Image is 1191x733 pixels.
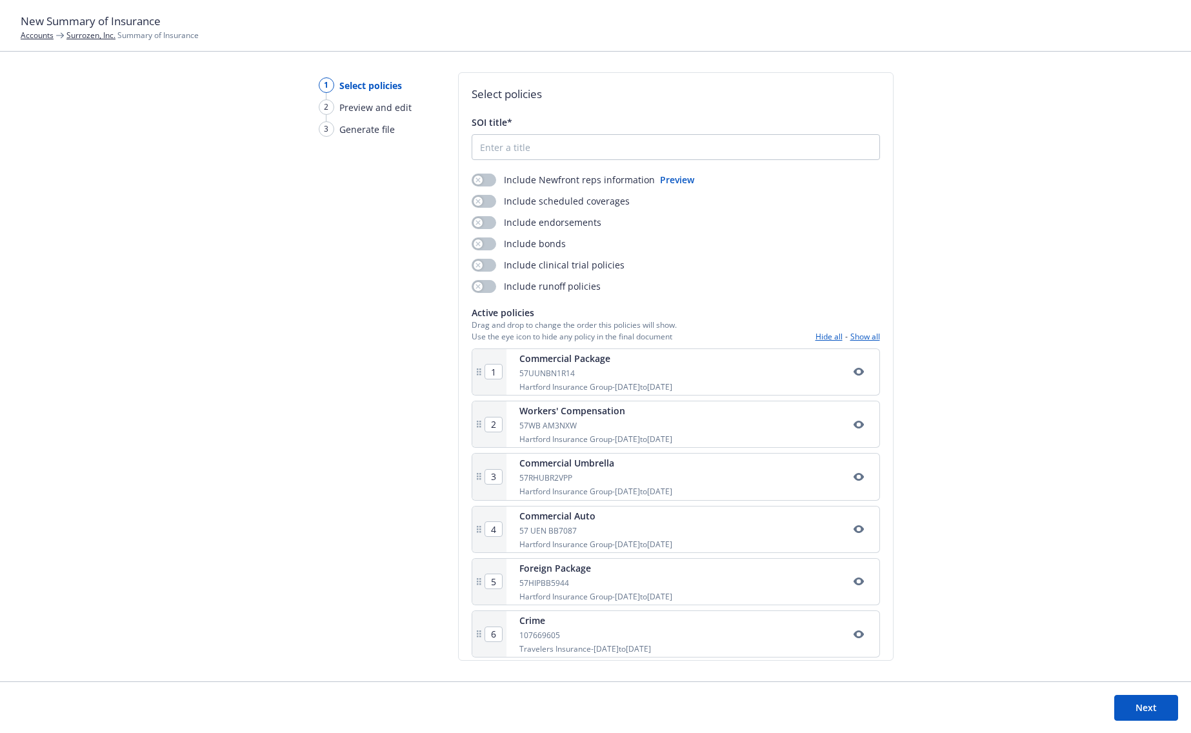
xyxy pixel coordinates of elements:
[519,486,672,497] div: Hartford Insurance Group - [DATE] to [DATE]
[519,472,672,483] div: 57RHUBR2VPP
[519,381,672,392] div: Hartford Insurance Group - [DATE] to [DATE]
[472,116,512,128] span: SOI title*
[472,306,677,319] span: Active policies
[816,331,880,342] div: -
[519,614,651,627] div: Crime
[319,121,334,137] div: 3
[472,216,601,229] div: Include endorsements
[472,86,880,103] h2: Select policies
[850,331,880,342] button: Show all
[519,368,672,379] div: 57UUNBN1R14
[519,525,672,536] div: 57 UEN BB7087
[519,509,672,523] div: Commercial Auto
[816,331,843,342] button: Hide all
[519,420,672,431] div: 57WB AM3NXW
[319,99,334,115] div: 2
[519,434,672,445] div: Hartford Insurance Group - [DATE] to [DATE]
[472,610,880,658] div: Crime107669605Travelers Insurance-[DATE]to[DATE]
[519,561,672,575] div: Foreign Package
[660,173,694,186] button: Preview
[472,258,625,272] div: Include clinical trial policies
[319,77,334,93] div: 1
[519,630,651,641] div: 107669605
[519,404,672,417] div: Workers' Compensation
[472,558,880,605] div: Foreign Package57HIPBB5944Hartford Insurance Group-[DATE]to[DATE]
[472,319,677,341] span: Drag and drop to change the order this policies will show. Use the eye icon to hide any policy in...
[519,352,672,365] div: Commercial Package
[472,279,601,293] div: Include runoff policies
[66,30,115,41] a: Surrozen, Inc.
[21,30,54,41] a: Accounts
[66,30,199,41] span: Summary of Insurance
[519,643,651,654] div: Travelers Insurance - [DATE] to [DATE]
[472,348,880,396] div: Commercial Package57UUNBN1R14Hartford Insurance Group-[DATE]to[DATE]
[21,13,1170,30] h1: New Summary of Insurance
[339,123,395,136] span: Generate file
[472,506,880,553] div: Commercial Auto57 UEN BB7087Hartford Insurance Group-[DATE]to[DATE]
[339,101,412,114] span: Preview and edit
[472,173,655,186] div: Include Newfront reps information
[472,401,880,448] div: Workers' Compensation57WB AM3NXWHartford Insurance Group-[DATE]to[DATE]
[339,79,402,92] span: Select policies
[519,456,672,470] div: Commercial Umbrella
[1114,695,1178,721] button: Next
[472,237,566,250] div: Include bonds
[519,591,672,602] div: Hartford Insurance Group - [DATE] to [DATE]
[472,135,879,159] input: Enter a title
[519,539,672,550] div: Hartford Insurance Group - [DATE] to [DATE]
[519,577,672,588] div: 57HIPBB5944
[472,194,630,208] div: Include scheduled coverages
[472,453,880,500] div: Commercial Umbrella57RHUBR2VPPHartford Insurance Group-[DATE]to[DATE]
